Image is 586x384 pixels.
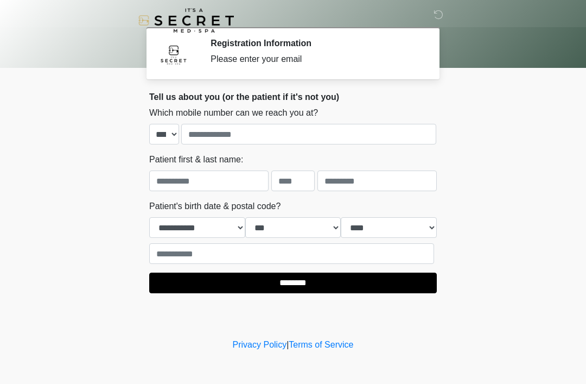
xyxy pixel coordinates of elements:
label: Which mobile number can we reach you at? [149,106,318,119]
a: | [286,340,289,349]
label: Patient's birth date & postal code? [149,200,281,213]
div: Please enter your email [211,53,421,66]
a: Privacy Policy [233,340,287,349]
a: Terms of Service [289,340,353,349]
label: Patient first & last name: [149,153,243,166]
h2: Tell us about you (or the patient if it's not you) [149,92,437,102]
img: It's A Secret Med Spa Logo [138,8,234,33]
img: Agent Avatar [157,38,190,71]
h2: Registration Information [211,38,421,48]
